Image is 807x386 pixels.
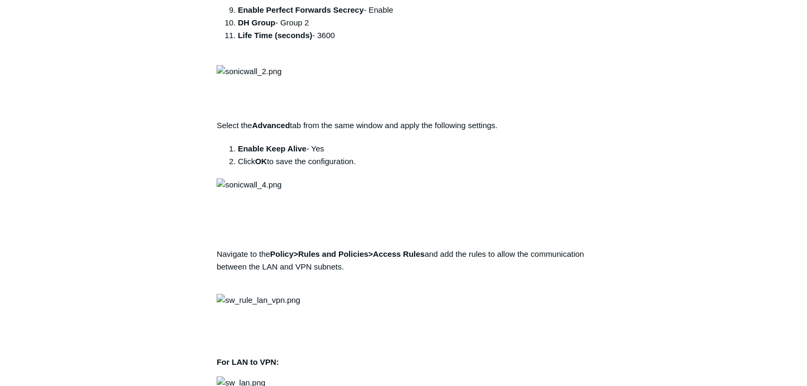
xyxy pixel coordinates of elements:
[238,16,590,29] li: - Group 2
[255,157,267,166] strong: OK
[238,5,364,14] strong: Enable Perfect Forwards Secrecy
[217,178,282,191] img: sonicwall_4.png
[252,121,290,130] strong: Advanced
[217,294,300,307] img: sw_rule_lan_vpn.png
[238,144,307,153] strong: Enable Keep Alive
[238,142,590,155] li: - Yes
[238,18,275,27] strong: DH Group
[217,65,282,78] img: sonicwall_2.png
[238,155,590,168] li: Click to save the configuration.
[217,248,590,286] p: Navigate to the and add the rules to allow the communication between the LAN and VPN subnets.
[238,4,590,16] li: - Enable
[238,29,590,55] li: - 3600
[238,31,312,40] strong: Life Time (seconds)
[217,119,590,132] p: Select the tab from the same window and apply the following settings.
[217,357,279,366] strong: For LAN to VPN:
[270,249,425,258] strong: Policy>Rules and Policies>Access Rules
